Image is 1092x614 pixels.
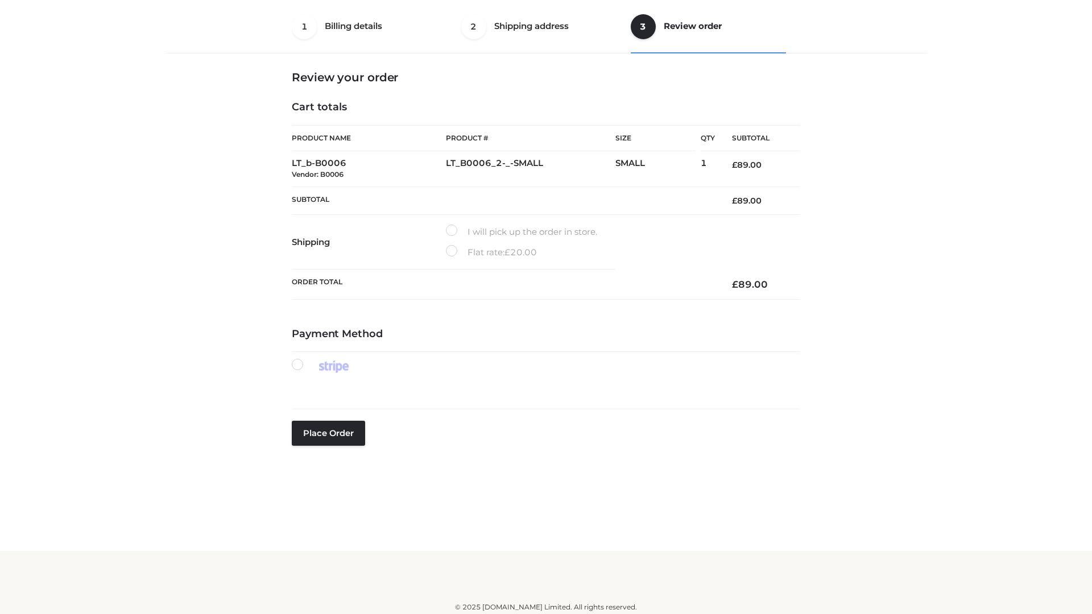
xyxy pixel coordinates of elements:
th: Subtotal [715,126,800,151]
small: Vendor: B0006 [292,170,344,179]
bdi: 89.00 [732,196,762,206]
td: LT_b-B0006 [292,151,446,187]
td: LT_B0006_2-_-SMALL [446,151,615,187]
th: Shipping [292,215,446,269]
label: Flat rate: [446,245,537,260]
h4: Cart totals [292,101,800,114]
span: £ [732,196,737,206]
td: SMALL [615,151,701,187]
h4: Payment Method [292,328,800,341]
span: £ [732,279,738,290]
span: £ [504,247,510,258]
div: © 2025 [DOMAIN_NAME] Limited. All rights reserved. [169,601,923,613]
bdi: 89.00 [732,279,768,290]
bdi: 89.00 [732,160,762,170]
th: Subtotal [292,186,715,214]
th: Order Total [292,269,715,300]
th: Product Name [292,125,446,151]
bdi: 20.00 [504,247,537,258]
th: Product # [446,125,615,151]
th: Qty [701,125,715,151]
td: 1 [701,151,715,187]
button: Place order [292,421,365,446]
h3: Review your order [292,70,800,84]
label: I will pick up the order in store. [446,225,597,239]
span: £ [732,160,737,170]
th: Size [615,126,695,151]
